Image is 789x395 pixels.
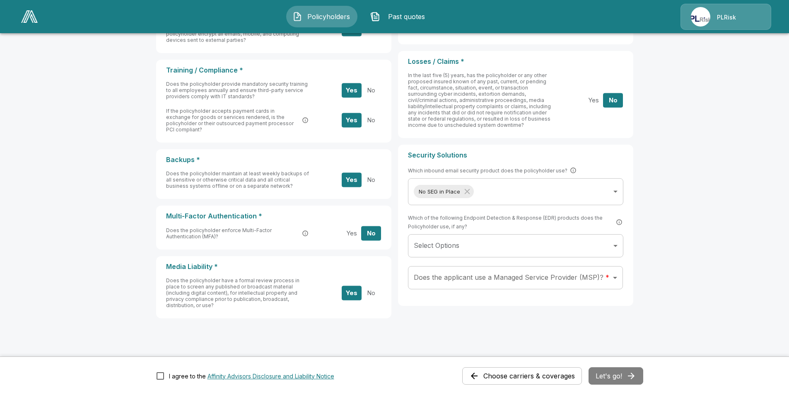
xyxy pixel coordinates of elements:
[166,227,300,240] span: Does the policyholder enforce Multi-Factor Authentication (MFA)?
[569,166,577,174] button: SEG (Secure Email Gateway) is a security solution that filters and scans incoming emails to prote...
[292,12,302,22] img: Policyholders Icon
[584,93,603,107] button: Yes
[603,93,623,107] button: No
[166,277,299,308] span: Does the policyholder have a formal review process in place to screen any published or broadcast ...
[166,24,300,43] span: For sensitive information stored on the cloud, does the policyholder encrypt all emails, mobile, ...
[342,286,362,300] button: Yes
[370,12,380,22] img: Past quotes Icon
[301,229,309,237] button: Multi-Factor Authentication (MFA) is a security process that requires users to provide two or mor...
[342,83,362,97] button: Yes
[414,187,465,196] span: No SEG in Place
[408,234,623,257] div: Without label
[408,178,623,205] div: Without label
[462,367,582,385] button: Choose carriers & coverages
[361,113,381,128] button: No
[342,113,362,128] button: Yes
[208,372,334,380] button: I agree to the
[408,166,577,175] span: Which inbound email security product does the policyholder use?
[342,226,362,240] button: Yes
[21,10,38,23] img: AA Logo
[166,108,300,133] span: If the policyholder accepts payment cards in exchange for goods or services rendered, is the poli...
[166,212,381,220] p: Multi-Factor Authentication *
[364,6,435,27] button: Past quotes IconPast quotes
[286,6,357,27] button: Policyholders IconPolicyholders
[166,81,308,99] span: Does the policyholder provide mandatory security training to all employees annually and ensure th...
[361,226,381,240] button: No
[361,286,381,300] button: No
[408,58,623,65] p: Losses / Claims *
[342,172,362,187] button: Yes
[361,172,381,187] button: No
[169,372,334,380] div: I agree to the
[166,156,381,164] p: Backups *
[166,66,381,74] p: Training / Compliance *
[301,116,309,124] button: PCI DSS (Payment Card Industry Data Security Standard) is a set of security standards designed to...
[414,185,474,198] div: No SEG in Place
[408,72,551,128] span: In the last five (5) years, has the policyholder or any other proposed insured known of any past,...
[414,241,459,250] span: Select Options
[306,12,351,22] span: Policyholders
[166,263,381,271] p: Media Liability *
[408,213,623,231] span: Which of the following Endpoint Detection & Response (EDR) products does the Policyholder use, if...
[408,151,623,159] p: Security Solutions
[384,12,429,22] span: Past quotes
[166,170,309,189] span: Does the policyholder maintain at least weekly backups of all sensitive or otherwise critical dat...
[361,83,381,97] button: No
[615,218,623,226] button: EDR (Endpoint Detection and Response) is a cybersecurity technology that continuously monitors an...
